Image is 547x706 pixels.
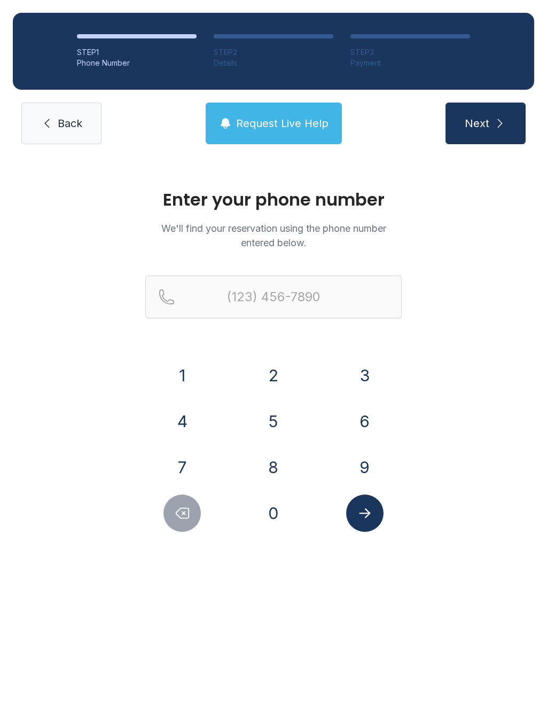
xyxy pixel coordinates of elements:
[145,276,402,318] input: Reservation phone number
[255,357,292,394] button: 2
[77,58,197,68] div: Phone Number
[236,116,329,131] span: Request Live Help
[214,47,333,58] div: STEP 2
[350,58,470,68] div: Payment
[255,403,292,440] button: 5
[77,47,197,58] div: STEP 1
[145,191,402,208] h1: Enter your phone number
[163,403,201,440] button: 4
[163,449,201,486] button: 7
[346,449,384,486] button: 9
[346,357,384,394] button: 3
[163,357,201,394] button: 1
[163,495,201,532] button: Delete number
[145,221,402,250] p: We'll find your reservation using the phone number entered below.
[255,495,292,532] button: 0
[58,116,82,131] span: Back
[214,58,333,68] div: Details
[346,495,384,532] button: Submit lookup form
[255,449,292,486] button: 8
[346,403,384,440] button: 6
[465,116,489,131] span: Next
[350,47,470,58] div: STEP 3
